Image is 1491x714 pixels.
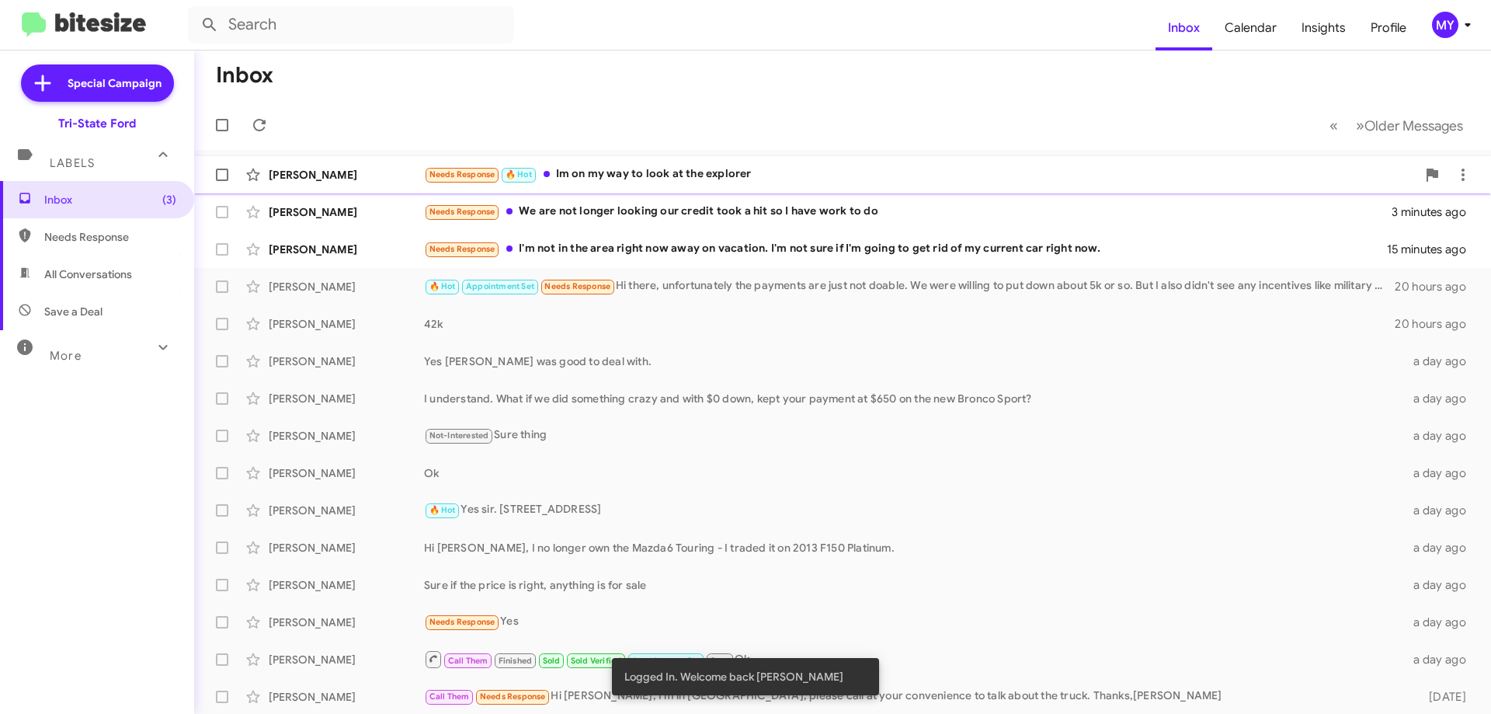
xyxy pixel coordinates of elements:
[1356,116,1364,135] span: »
[44,266,132,282] span: All Conversations
[424,354,1404,369] div: Yes [PERSON_NAME] was good to deal with.
[1404,354,1479,369] div: a day ago
[1387,242,1479,257] div: 15 minutes ago
[499,656,533,666] span: Finished
[424,465,1404,481] div: Ok
[269,689,424,705] div: [PERSON_NAME]
[424,277,1395,295] div: Hi there, unfortunately the payments are just not doable. We were willing to put down about 5k or...
[1404,465,1479,481] div: a day ago
[21,64,174,102] a: Special Campaign
[269,279,424,294] div: [PERSON_NAME]
[429,430,489,441] span: Not-Interested
[1329,116,1338,135] span: «
[58,116,136,131] div: Tri-State Ford
[44,192,176,207] span: Inbox
[424,240,1387,258] div: I'm not in the area right now away on vacation. I'm not sure if I'm going to get rid of my curren...
[1156,5,1212,51] a: Inbox
[429,691,470,702] span: Call Them
[1212,5,1289,51] a: Calendar
[1289,5,1358,51] a: Insights
[188,6,514,44] input: Search
[44,304,103,319] span: Save a Deal
[571,656,622,666] span: Sold Verified
[1321,110,1472,141] nav: Page navigation example
[1347,110,1472,141] button: Next
[429,207,495,217] span: Needs Response
[44,229,176,245] span: Needs Response
[424,316,1395,332] div: 42k
[429,244,495,254] span: Needs Response
[1320,110,1347,141] button: Previous
[424,613,1404,631] div: Yes
[269,540,424,556] div: [PERSON_NAME]
[424,203,1392,221] div: We are not longer looking our credit took a hit so I have work to do
[1392,204,1479,220] div: 3 minutes ago
[424,540,1404,556] div: Hi [PERSON_NAME], I no longer own the Mazda6 Touring - I traded it on 2013 F150 Platinum.
[269,204,424,220] div: [PERSON_NAME]
[162,192,176,207] span: (3)
[50,349,82,363] span: More
[429,617,495,627] span: Needs Response
[424,391,1404,406] div: I understand. What if we did something crazy and with $0 down, kept your payment at $650 on the n...
[269,428,424,444] div: [PERSON_NAME]
[1358,5,1419,51] a: Profile
[1432,12,1458,38] div: MY
[269,503,424,518] div: [PERSON_NAME]
[429,505,456,515] span: 🔥 Hot
[448,656,488,666] span: Call Them
[1395,316,1479,332] div: 20 hours ago
[466,281,534,291] span: Appointment Set
[269,615,424,630] div: [PERSON_NAME]
[216,63,273,88] h1: Inbox
[269,167,424,183] div: [PERSON_NAME]
[1404,503,1479,518] div: a day ago
[429,281,456,291] span: 🔥 Hot
[269,577,424,593] div: [PERSON_NAME]
[424,650,1404,669] div: Ok
[1404,540,1479,556] div: a day ago
[269,354,424,369] div: [PERSON_NAME]
[1404,391,1479,406] div: a day ago
[269,652,424,667] div: [PERSON_NAME]
[269,465,424,481] div: [PERSON_NAME]
[1404,615,1479,630] div: a day ago
[269,242,424,257] div: [PERSON_NAME]
[1419,12,1474,38] button: MY
[1395,279,1479,294] div: 20 hours ago
[506,169,532,179] span: 🔥 Hot
[424,165,1416,183] div: Im on my way to look at the explorer
[544,281,610,291] span: Needs Response
[424,427,1404,444] div: Sure thing
[480,691,546,702] span: Needs Response
[624,669,843,684] span: Logged In. Welcome back [PERSON_NAME]
[424,501,1404,519] div: Yes sir. [STREET_ADDRESS]
[68,75,162,91] span: Special Campaign
[269,391,424,406] div: [PERSON_NAME]
[543,656,561,666] span: Sold
[1404,577,1479,593] div: a day ago
[1404,428,1479,444] div: a day ago
[1404,689,1479,705] div: [DATE]
[1404,652,1479,667] div: a day ago
[429,169,495,179] span: Needs Response
[269,316,424,332] div: [PERSON_NAME]
[424,688,1404,705] div: Hi [PERSON_NAME], I'm in [GEOGRAPHIC_DATA], please call at your convenience to talk about the tru...
[424,577,1404,593] div: Sure if the price is right, anything is for sale
[1364,117,1463,134] span: Older Messages
[50,156,95,170] span: Labels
